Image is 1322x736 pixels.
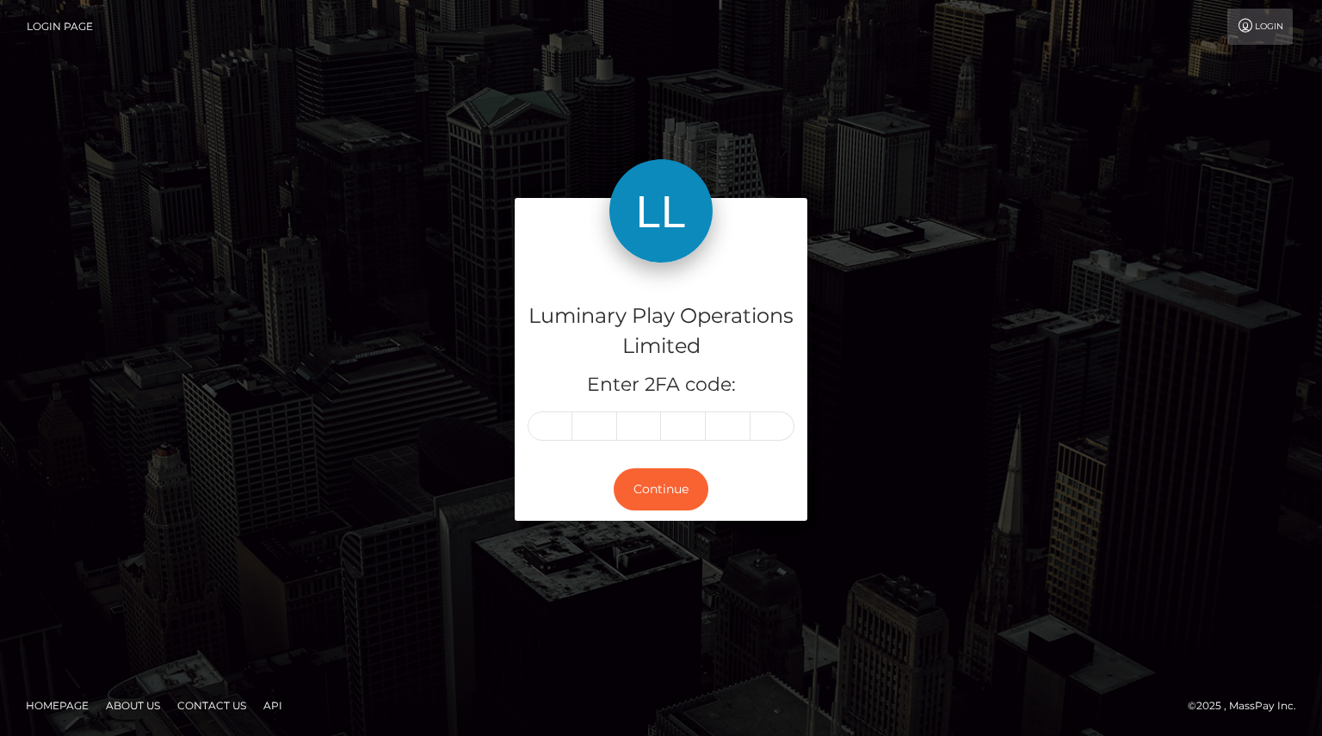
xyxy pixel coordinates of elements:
img: Luminary Play Operations Limited [609,159,713,263]
h5: Enter 2FA code: [528,372,794,399]
h4: Luminary Play Operations Limited [528,301,794,362]
a: Login [1227,9,1293,45]
a: About Us [99,692,167,719]
a: Contact Us [170,692,253,719]
a: API [256,692,289,719]
div: © 2025 , MassPay Inc. [1188,696,1309,715]
a: Homepage [19,692,96,719]
a: Login Page [27,9,93,45]
button: Continue [614,468,708,510]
